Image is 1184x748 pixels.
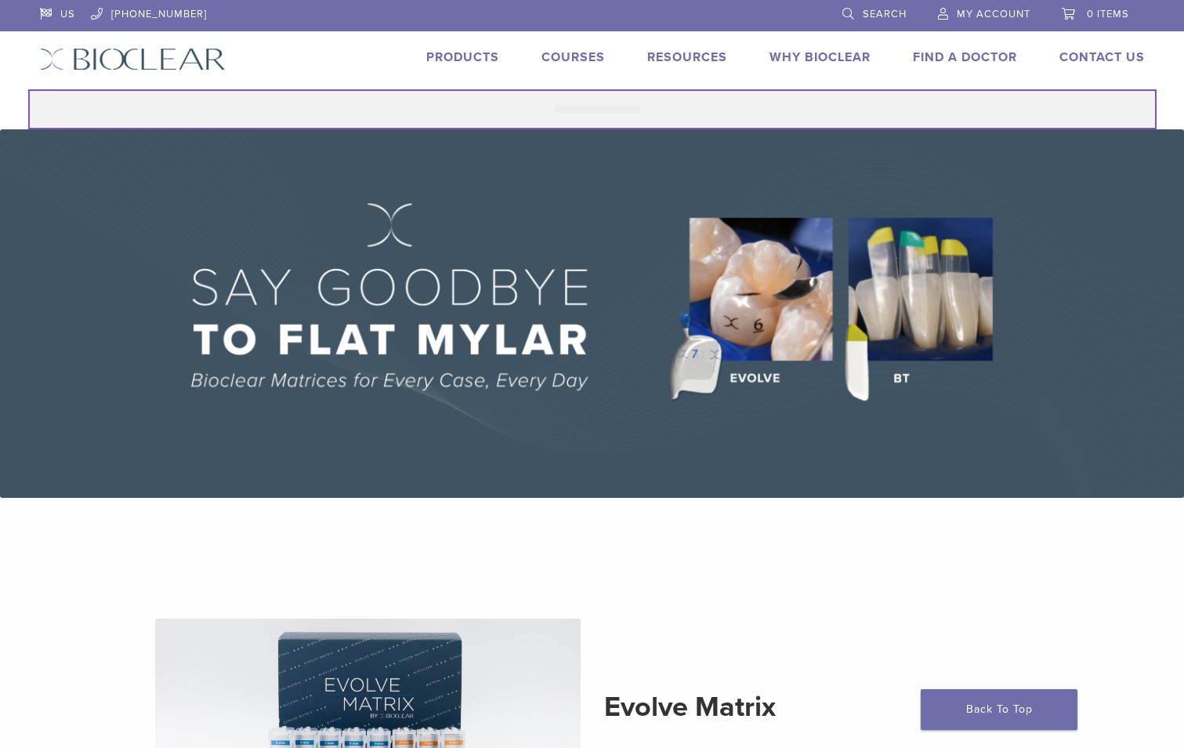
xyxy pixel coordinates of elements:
[863,8,907,20] span: Search
[769,49,871,65] a: Why Bioclear
[921,689,1077,730] a: Back To Top
[1087,8,1129,20] span: 0 items
[1059,49,1145,65] a: Contact Us
[913,49,1017,65] a: Find A Doctor
[957,8,1030,20] span: My Account
[426,49,499,65] a: Products
[647,49,727,65] a: Resources
[40,48,226,71] img: Bioclear
[541,49,605,65] a: Courses
[604,688,1030,726] h2: Evolve Matrix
